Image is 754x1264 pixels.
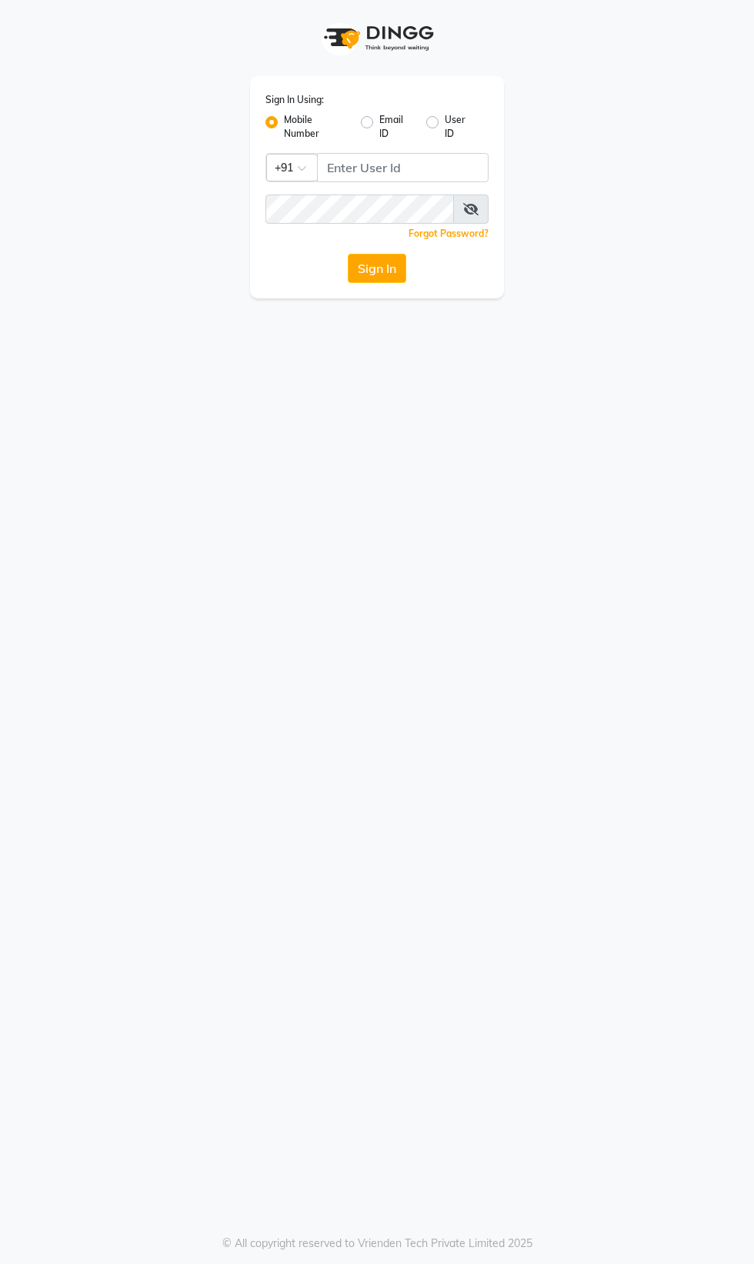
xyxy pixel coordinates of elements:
[317,153,489,182] input: Username
[348,254,406,283] button: Sign In
[409,228,489,239] a: Forgot Password?
[379,113,414,141] label: Email ID
[315,15,439,61] img: logo1.svg
[265,93,324,107] label: Sign In Using:
[265,195,454,224] input: Username
[284,113,349,141] label: Mobile Number
[445,113,476,141] label: User ID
